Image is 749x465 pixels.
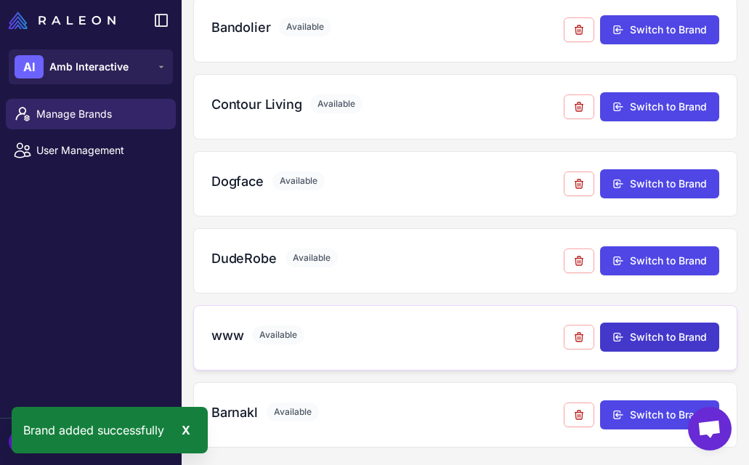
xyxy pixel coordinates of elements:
span: Available [279,17,331,36]
a: Raleon Logo [9,12,121,29]
h3: Barnakl [211,403,258,422]
div: Brand added successfully [12,407,208,453]
h3: Bandolier [211,17,270,37]
button: Switch to Brand [600,169,719,198]
button: AIAmb Interactive [9,49,173,84]
span: Amb Interactive [49,59,129,75]
button: Remove from agency [564,17,594,42]
img: Raleon Logo [9,12,116,29]
span: Available [286,248,338,267]
button: Remove from agency [564,171,594,196]
span: Manage Brands [36,106,164,122]
span: Available [267,403,319,421]
button: Switch to Brand [600,92,719,121]
div: AI [15,55,44,78]
div: Open chat [688,407,732,450]
span: Available [252,325,304,344]
button: Switch to Brand [600,15,719,44]
h3: Contour Living [211,94,301,114]
h3: www [211,325,243,345]
button: Switch to Brand [600,400,719,429]
h3: DudeRobe [211,248,277,268]
button: Remove from agency [564,325,594,349]
a: Manage Brands [6,99,176,129]
a: User Management [6,135,176,166]
button: Remove from agency [564,94,594,119]
span: Available [310,94,363,113]
h3: Dogface [211,171,264,191]
button: Remove from agency [564,403,594,427]
span: User Management [36,142,164,158]
div: MV [9,430,38,453]
div: X [176,418,196,442]
span: Available [272,171,325,190]
button: Switch to Brand [600,246,719,275]
button: Remove from agency [564,248,594,273]
button: Switch to Brand [600,323,719,352]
